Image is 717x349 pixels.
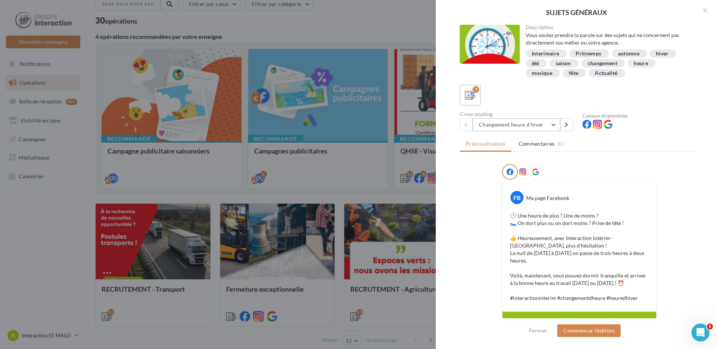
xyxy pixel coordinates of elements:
div: été [532,61,539,66]
iframe: Intercom live chat [691,324,709,342]
span: 1 [707,324,713,330]
div: 7 [472,86,479,93]
div: Cross-posting [460,112,576,117]
div: Description [526,25,693,30]
div: Actualité [595,70,617,76]
div: heure [634,61,648,66]
button: Changement heure d'hiver [472,118,560,131]
span: Commentaires [519,140,555,148]
div: hiver [656,51,669,57]
button: Commencer l'édition [557,324,621,337]
div: Pritnemps [576,51,601,57]
div: musique [532,70,552,76]
div: Interimaire [532,51,559,57]
div: Vous voulez prendre la parole sur des sujets qui ne concernent pas directement vos métier ou votr... [526,31,693,46]
div: fête [569,70,578,76]
div: FB [510,191,523,204]
div: saison [556,61,571,66]
div: SUJETS GÉNÉRAUX [448,9,705,16]
span: (0) [557,141,564,147]
div: automne [618,51,639,57]
div: Ma page Facebook [526,194,569,202]
div: Canaux disponibles [582,113,699,118]
button: Fermer [526,326,550,335]
p: 🕐 Une heure de plus ? Une de moins ? 🛌 On dort plus ou on dort moins ? Prise de tête ! 👍 Heureuse... [510,212,649,302]
div: changement [588,61,618,66]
